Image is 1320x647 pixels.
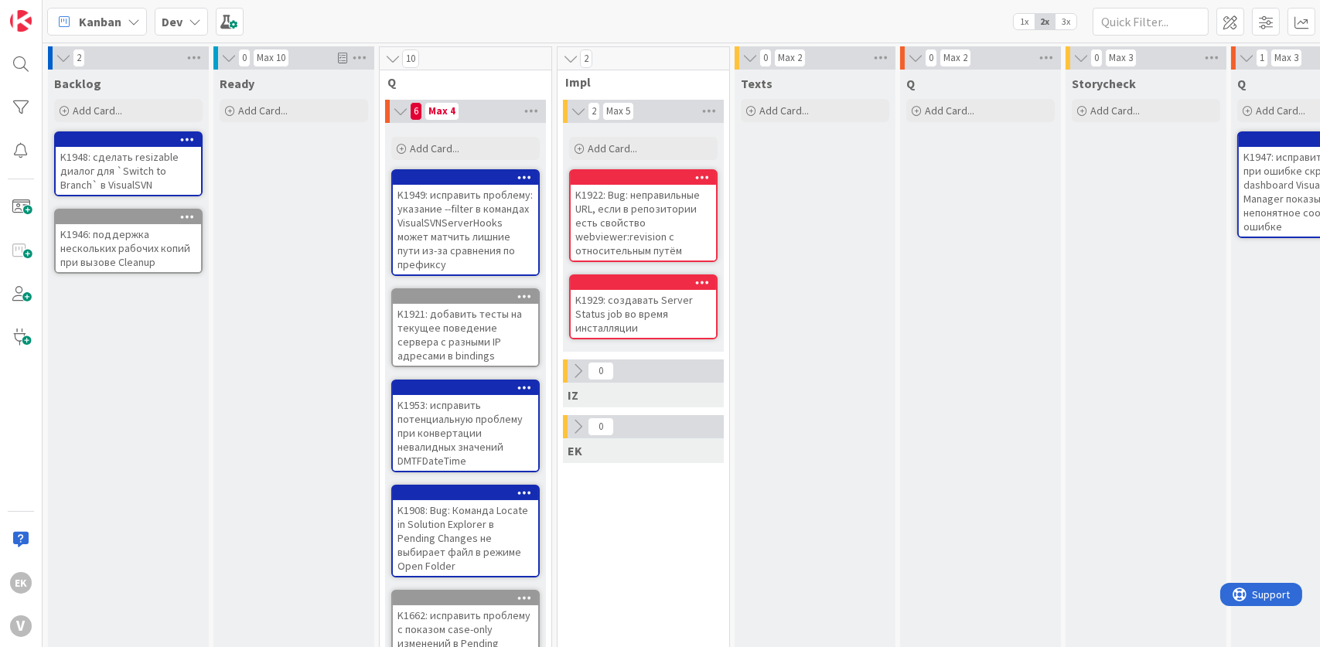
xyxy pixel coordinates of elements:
[1090,104,1140,117] span: Add Card...
[588,362,614,380] span: 0
[56,210,201,272] div: K1946: поддержка нескольких рабочих копий при вызове Cleanup
[54,131,203,196] a: K1948: сделать resizable диалог для `Switch to Branch` в VisualSVN
[906,76,915,91] span: Q
[257,54,285,62] div: Max 10
[1090,49,1103,67] span: 0
[1093,8,1209,36] input: Quick Filter...
[402,49,419,68] span: 10
[943,54,967,62] div: Max 2
[1109,54,1133,62] div: Max 3
[759,104,809,117] span: Add Card...
[10,10,32,32] img: Visit kanbanzone.com
[79,12,121,31] span: Kanban
[925,49,937,67] span: 0
[606,107,630,115] div: Max 5
[56,147,201,195] div: K1948: сделать resizable диалог для `Switch to Branch` в VisualSVN
[56,133,201,195] div: K1948: сделать resizable диалог для `Switch to Branch` в VisualSVN
[73,49,85,67] span: 2
[1035,14,1056,29] span: 2x
[569,274,718,339] a: K1929: создавать Server Status job во время инсталляции
[925,104,974,117] span: Add Card...
[10,572,32,594] div: EK
[238,49,251,67] span: 0
[393,381,538,471] div: K1953: исправить потенциальную проблему при конвертации невалидных значений DMTFDateTime
[571,290,716,338] div: K1929: создавать Server Status job во время инсталляции
[162,14,182,29] b: Dev
[238,104,288,117] span: Add Card...
[1256,49,1268,67] span: 1
[569,169,718,262] a: K1922: Bug: неправильные URL, если в репозитории есть свойство webviewer:revision с относительным...
[391,288,540,367] a: K1921: добавить тесты на текущее поведение сервера с разными IP адресами в bindings
[759,49,772,67] span: 0
[10,615,32,637] div: V
[565,74,710,90] span: Impl
[588,102,600,121] span: 2
[73,104,122,117] span: Add Card...
[393,171,538,274] div: K1949: исправить проблему: указание --filter в командах VisualSVNServerHooks может матчить лишние...
[32,2,70,21] span: Support
[387,74,532,90] span: Q
[391,169,540,276] a: K1949: исправить проблему: указание --filter в командах VisualSVNServerHooks может матчить лишние...
[1056,14,1076,29] span: 3x
[391,485,540,577] a: K1908: Bug: Команда Locate in Solution Explorer в Pending Changes не выбирает файл в режиме Open ...
[1014,14,1035,29] span: 1x
[428,107,455,115] div: Max 4
[393,290,538,366] div: K1921: добавить тесты на текущее поведение сервера с разными IP адресами в bindings
[54,76,101,91] span: Backlog
[571,171,716,261] div: K1922: Bug: неправильные URL, если в репозитории есть свойство webviewer:revision с относительным...
[778,54,802,62] div: Max 2
[741,76,773,91] span: Texts
[393,486,538,576] div: K1908: Bug: Команда Locate in Solution Explorer в Pending Changes не выбирает файл в режиме Open ...
[54,209,203,274] a: K1946: поддержка нескольких рабочих копий при вызове Cleanup
[568,443,582,458] span: EK
[391,380,540,472] a: K1953: исправить потенциальную проблему при конвертации невалидных значений DMTFDateTime
[588,141,637,155] span: Add Card...
[393,395,538,471] div: K1953: исправить потенциальную проблему при конвертации невалидных значений DMTFDateTime
[568,387,578,403] span: IZ
[410,141,459,155] span: Add Card...
[571,276,716,338] div: K1929: создавать Server Status job во время инсталляции
[393,185,538,274] div: K1949: исправить проблему: указание --filter в командах VisualSVNServerHooks может матчить лишние...
[1072,76,1136,91] span: Storycheck
[571,185,716,261] div: K1922: Bug: неправильные URL, если в репозитории есть свойство webviewer:revision с относительным...
[580,49,592,68] span: 2
[220,76,254,91] span: Ready
[1256,104,1305,117] span: Add Card...
[410,102,422,121] span: 6
[56,224,201,272] div: K1946: поддержка нескольких рабочих копий при вызове Cleanup
[1237,76,1246,91] span: Q
[1274,54,1298,62] div: Max 3
[588,417,614,436] span: 0
[393,500,538,576] div: K1908: Bug: Команда Locate in Solution Explorer в Pending Changes не выбирает файл в режиме Open ...
[393,304,538,366] div: K1921: добавить тесты на текущее поведение сервера с разными IP адресами в bindings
